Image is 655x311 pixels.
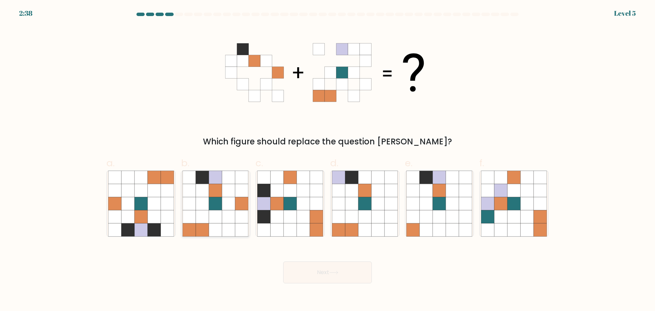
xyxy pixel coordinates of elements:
[330,156,338,170] span: d.
[479,156,484,170] span: f.
[614,8,636,18] div: Level 5
[181,156,189,170] span: b.
[283,261,372,283] button: Next
[19,8,32,18] div: 2:38
[256,156,263,170] span: c.
[106,156,115,170] span: a.
[405,156,412,170] span: e.
[111,136,544,148] div: Which figure should replace the question [PERSON_NAME]?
